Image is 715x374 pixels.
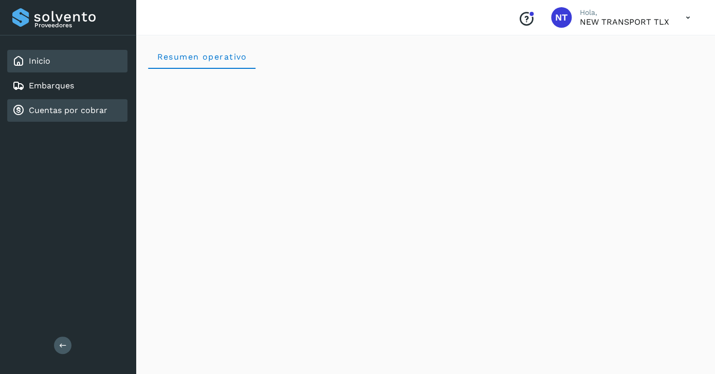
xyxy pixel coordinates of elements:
[156,52,247,62] span: Resumen operativo
[7,74,127,97] div: Embarques
[29,81,74,90] a: Embarques
[7,99,127,122] div: Cuentas por cobrar
[29,56,50,66] a: Inicio
[580,17,669,27] p: NEW TRANSPORT TLX
[580,8,669,17] p: Hola,
[29,105,107,115] a: Cuentas por cobrar
[34,22,123,29] p: Proveedores
[7,50,127,72] div: Inicio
